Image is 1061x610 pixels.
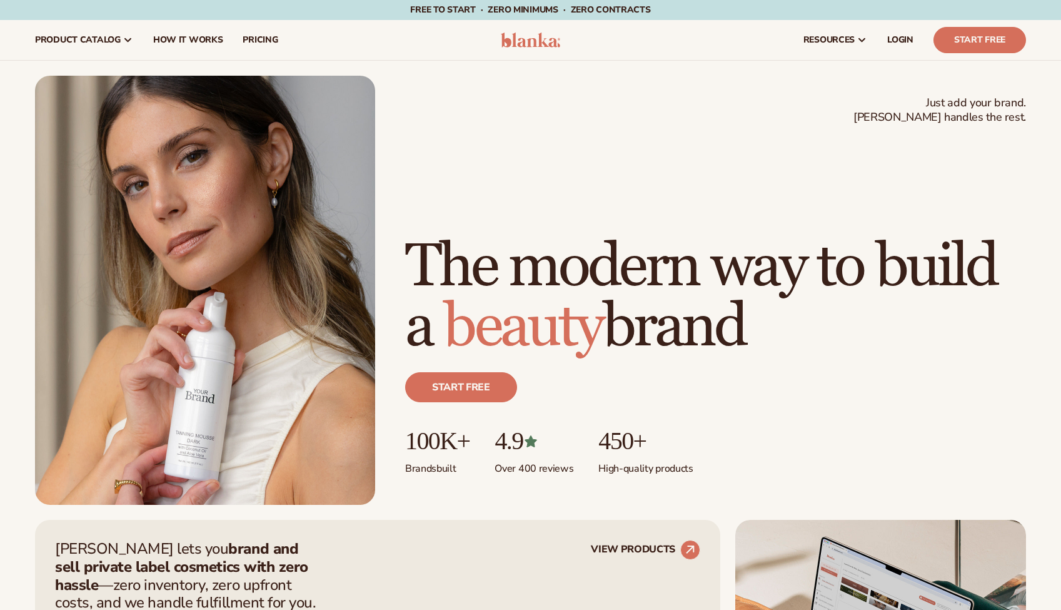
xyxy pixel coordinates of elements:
[887,35,913,45] span: LOGIN
[233,20,288,60] a: pricing
[410,4,650,16] span: Free to start · ZERO minimums · ZERO contracts
[243,35,278,45] span: pricing
[405,372,517,402] a: Start free
[591,540,700,560] a: VIEW PRODUCTS
[598,427,693,455] p: 450+
[501,33,560,48] img: logo
[443,290,602,363] span: beauty
[495,455,573,475] p: Over 400 reviews
[143,20,233,60] a: How It Works
[405,455,470,475] p: Brands built
[35,76,375,505] img: Female holding tanning mousse.
[877,20,923,60] a: LOGIN
[55,539,308,595] strong: brand and sell private label cosmetics with zero hassle
[25,20,143,60] a: product catalog
[35,35,121,45] span: product catalog
[933,27,1026,53] a: Start Free
[405,427,470,455] p: 100K+
[793,20,877,60] a: resources
[598,455,693,475] p: High-quality products
[853,96,1026,125] span: Just add your brand. [PERSON_NAME] handles the rest.
[153,35,223,45] span: How It Works
[803,35,855,45] span: resources
[495,427,573,455] p: 4.9
[405,237,1026,357] h1: The modern way to build a brand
